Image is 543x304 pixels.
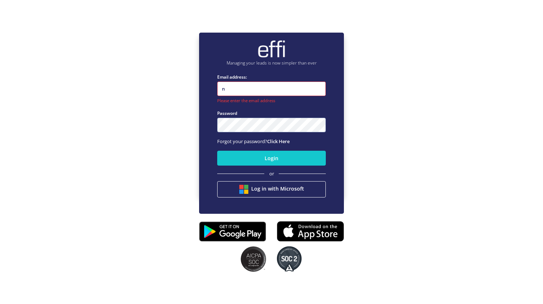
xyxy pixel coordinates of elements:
img: SOC2 badges [277,246,302,272]
input: Enter email [217,82,326,96]
button: Log in with Microsoft [217,181,326,197]
p: Managing your leads is now simpler than ever [217,60,326,66]
img: playstore.0fabf2e.png [199,217,266,246]
div: Please enter the email address [217,97,326,104]
span: or [269,170,274,178]
img: appstore.8725fd3.png [277,219,344,243]
a: Click Here [267,138,290,145]
img: SOC2 badges [241,246,266,272]
label: Email address: [217,74,326,80]
img: btn google [239,185,248,194]
button: Login [217,151,326,166]
img: brand-logo.ec75409.png [257,40,286,58]
label: Password [217,110,326,117]
span: Forgot your password? [217,138,290,145]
